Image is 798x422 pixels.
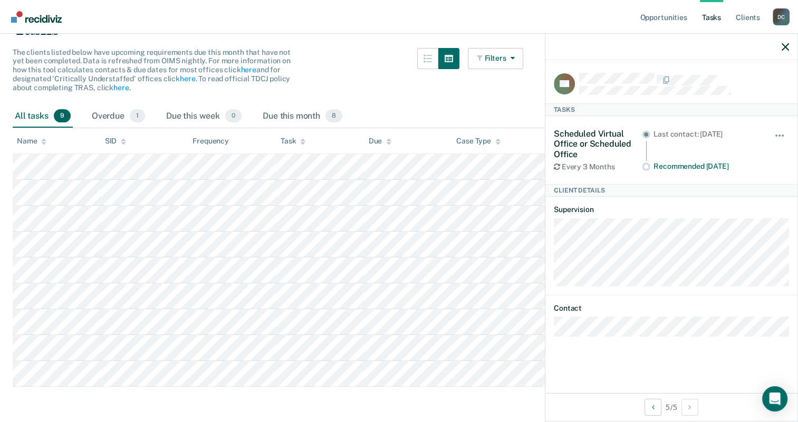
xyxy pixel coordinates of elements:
div: D C [773,8,790,25]
button: Profile dropdown button [773,8,790,25]
div: Last contact: [DATE] [653,130,759,139]
span: 9 [54,109,71,123]
div: Tasks [545,103,797,116]
img: Recidiviz [11,11,62,23]
div: Task [281,137,305,146]
div: Due [369,137,392,146]
div: All tasks [13,105,73,128]
span: The clients listed below have upcoming requirements due this month that have not yet been complet... [13,48,291,92]
span: 0 [225,109,242,123]
div: SID [105,137,127,146]
button: Next Client [681,399,698,416]
div: Name [17,137,46,146]
a: here [180,74,195,83]
div: Open Intercom Messenger [762,386,787,411]
div: Case Type [456,137,501,146]
div: Recommended [DATE] [653,162,759,171]
a: here [113,83,129,92]
div: Supervision Level [544,137,613,146]
div: Tasks [13,18,785,40]
div: 5 / 5 [545,393,797,421]
a: here [241,65,256,74]
dt: Supervision [554,205,789,214]
div: Scheduled Virtual Office or Scheduled Office [554,129,642,159]
div: Overdue [90,105,147,128]
div: Frequency [193,137,229,146]
div: Due this week [164,105,244,128]
div: Due this month [261,105,344,128]
button: Filters [468,48,524,69]
dt: Contact [554,304,789,313]
button: Previous Client [645,399,661,416]
div: Client Details [545,184,797,197]
span: 1 [130,109,145,123]
div: Every 3 Months [554,162,642,171]
span: 8 [325,109,342,123]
